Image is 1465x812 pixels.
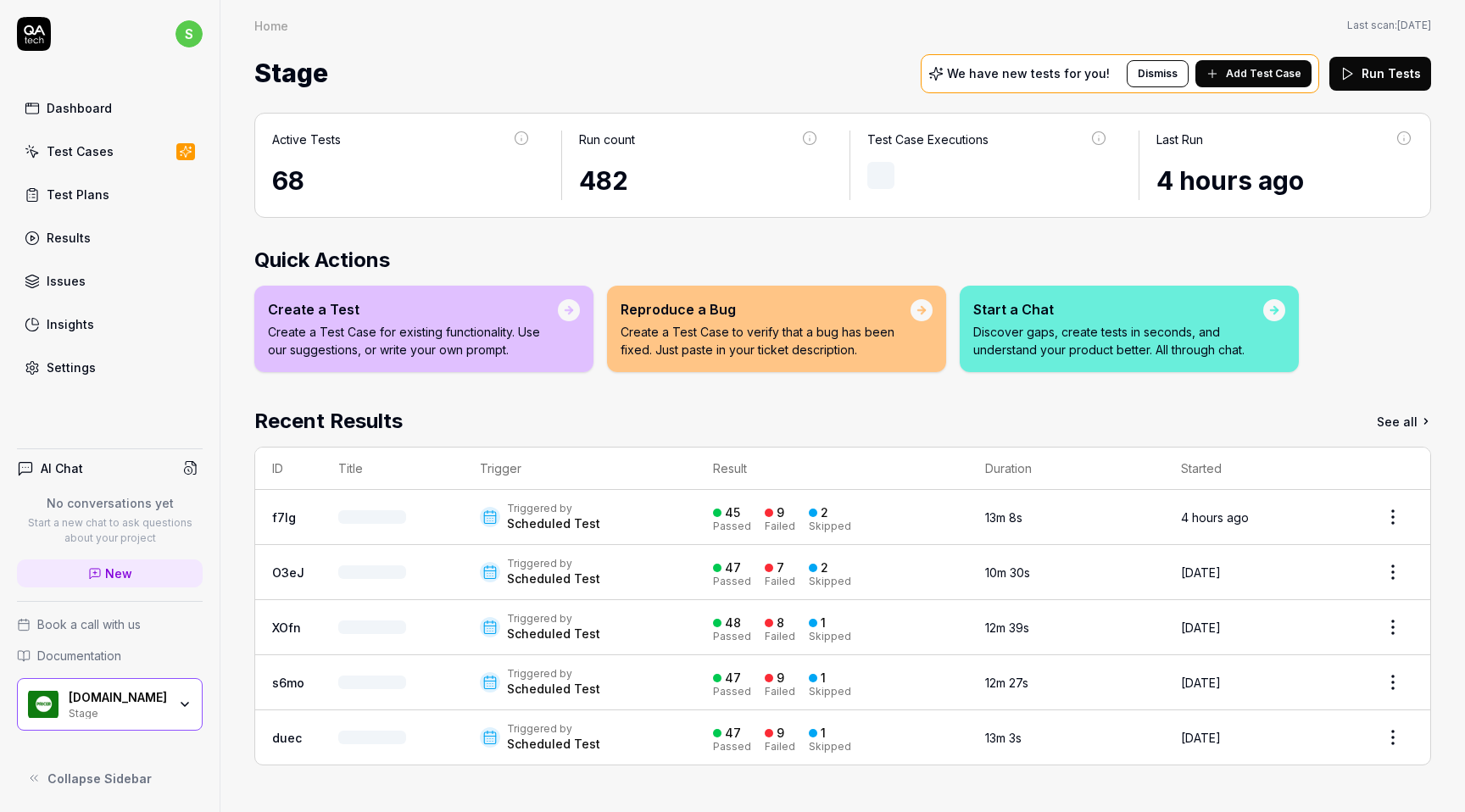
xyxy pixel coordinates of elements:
p: Start a new chat to ask questions about your project [17,515,203,546]
time: 12m 27s [985,676,1028,690]
div: 47 [725,726,741,741]
div: Passed [713,687,751,697]
div: 1 [821,670,826,686]
div: Scheduled Test [507,626,600,642]
div: Failed [765,576,795,587]
div: Test Case Executions [867,131,989,148]
span: Book a call with us [37,615,141,633]
a: duec [272,731,302,745]
div: Reproduce a Bug [621,299,911,320]
a: s6mo [272,676,304,690]
div: Active Tests [272,131,341,148]
span: New [105,565,132,582]
div: Failed [765,631,795,642]
a: Test Plans [17,178,203,211]
span: Last scan: [1347,18,1431,33]
div: Skipped [809,576,851,587]
a: Test Cases [17,135,203,168]
div: Triggered by [507,557,600,570]
div: Skipped [809,631,851,642]
div: 2 [821,505,828,520]
th: ID [255,448,321,490]
time: [DATE] [1181,620,1221,635]
div: Settings [47,359,96,376]
div: Scheduled Test [507,736,600,753]
div: 9 [777,726,784,741]
div: Dashboard [47,99,112,117]
div: Passed [713,521,751,531]
div: Skipped [809,521,851,531]
span: s [175,20,203,47]
button: s [175,17,203,51]
div: Pricer.com [69,690,167,705]
time: 10m 30s [985,565,1030,580]
p: No conversations yet [17,494,203,512]
div: 9 [777,670,784,686]
a: Dashboard [17,92,203,125]
a: See all [1377,406,1431,437]
div: Last Run [1156,131,1203,148]
p: Create a Test Case for existing functionality. Use our suggestions, or write your own prompt. [268,323,558,359]
div: 2 [821,560,828,576]
button: Last scan:[DATE] [1347,18,1431,33]
div: Test Cases [47,142,114,160]
div: 1 [821,615,826,631]
div: 48 [725,615,741,631]
div: Insights [47,315,94,333]
span: Stage [254,51,328,96]
div: Test Plans [47,186,109,203]
button: Pricer.com Logo[DOMAIN_NAME]Stage [17,678,203,731]
img: Pricer.com Logo [28,689,58,720]
h2: Quick Actions [254,245,1431,275]
div: Failed [765,742,795,752]
p: Discover gaps, create tests in seconds, and understand your product better. All through chat. [973,323,1263,359]
a: Insights [17,308,203,341]
div: Passed [713,576,751,587]
div: Issues [47,272,86,290]
div: Stage [69,705,167,719]
time: 4 hours ago [1181,510,1249,525]
a: New [17,559,203,587]
div: Skipped [809,687,851,697]
time: 12m 39s [985,620,1029,635]
span: Add Test Case [1226,66,1301,81]
div: Triggered by [507,502,600,515]
time: [DATE] [1181,676,1221,690]
time: [DATE] [1181,565,1221,580]
a: Book a call with us [17,615,203,633]
div: Scheduled Test [507,570,600,587]
time: [DATE] [1181,731,1221,745]
h4: AI Chat [41,459,83,477]
time: [DATE] [1397,19,1431,31]
th: Result [696,448,968,490]
p: Create a Test Case to verify that a bug has been fixed. Just paste in your ticket description. [621,323,911,359]
div: Scheduled Test [507,515,600,532]
a: Issues [17,264,203,298]
th: Title [321,448,463,490]
div: Scheduled Test [507,681,600,698]
div: 482 [579,162,820,200]
time: 4 hours ago [1156,165,1304,196]
a: Documentation [17,647,203,665]
div: Failed [765,687,795,697]
div: 47 [725,560,741,576]
time: 13m 8s [985,510,1022,525]
div: 1 [821,726,826,741]
th: Started [1164,448,1356,490]
div: Passed [713,742,751,752]
div: Run count [579,131,635,148]
div: Triggered by [507,667,600,681]
div: 8 [777,615,784,631]
button: Run Tests [1329,57,1431,91]
span: Collapse Sidebar [47,770,152,787]
a: XOfn [272,620,301,635]
div: Triggered by [507,722,600,736]
div: Start a Chat [973,299,1263,320]
a: f7Ig [272,510,296,525]
th: Trigger [463,448,696,490]
div: 47 [725,670,741,686]
div: Create a Test [268,299,558,320]
div: 68 [272,162,531,200]
div: Passed [713,631,751,642]
div: 45 [725,505,740,520]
